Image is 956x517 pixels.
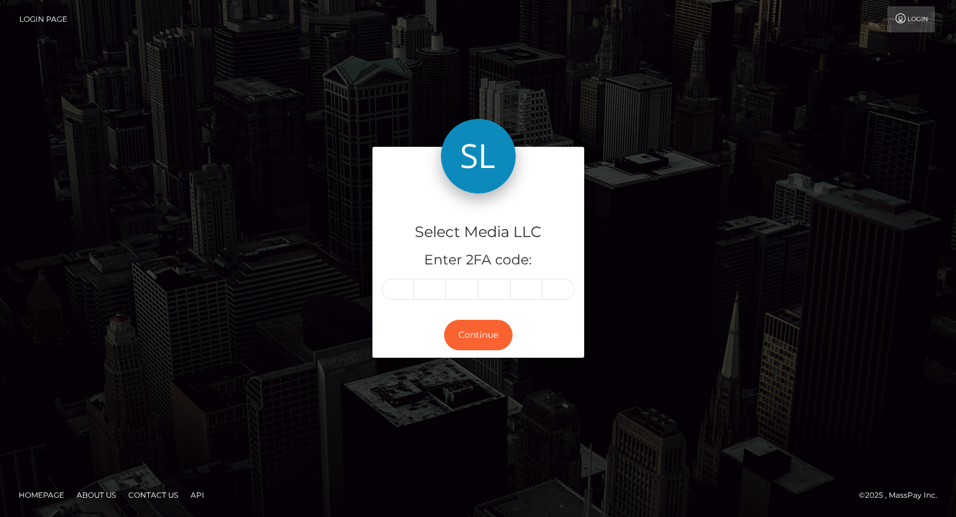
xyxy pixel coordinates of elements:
a: Contact Us [123,485,183,505]
h4: Select Media LLC [382,221,575,243]
a: About Us [72,485,121,505]
a: Login Page [19,6,67,32]
div: © 2025 , MassPay Inc. [859,488,947,502]
button: Continue [444,320,513,350]
h5: Enter 2FA code: [382,251,575,270]
img: Select Media LLC [441,119,516,193]
a: Login [887,6,935,32]
a: Homepage [14,485,69,505]
a: API [186,485,209,505]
